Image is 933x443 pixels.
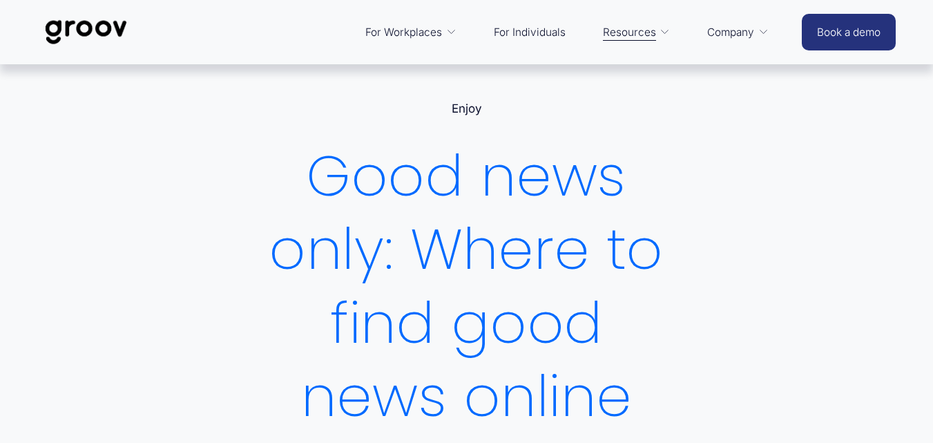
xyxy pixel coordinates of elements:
[37,10,135,55] img: Groov | Workplace Science Platform | Unlock Performance | Drive Results
[252,140,681,434] h1: Good news only: Where to find good news online
[596,16,677,49] a: folder dropdown
[487,16,573,49] a: For Individuals
[700,16,776,49] a: folder dropdown
[802,14,896,50] a: Book a demo
[603,23,656,42] span: Resources
[707,23,754,42] span: Company
[365,23,442,42] span: For Workplaces
[452,102,482,115] a: Enjoy
[358,16,463,49] a: folder dropdown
